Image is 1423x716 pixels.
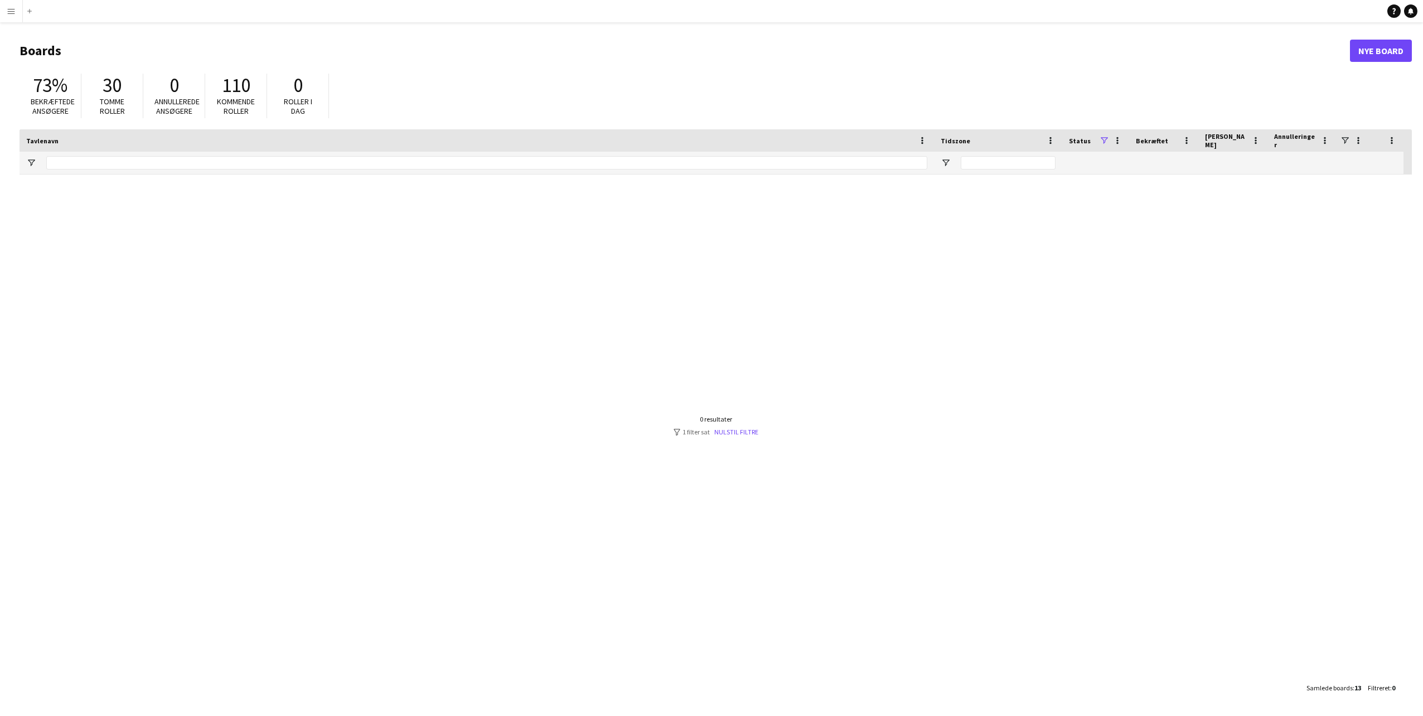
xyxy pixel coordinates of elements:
[217,96,255,116] span: Kommende roller
[26,137,59,145] span: Tavlenavn
[100,96,125,116] span: Tomme roller
[1306,677,1361,699] div: :
[26,158,36,168] button: Åbn Filtermenu
[1368,684,1390,692] span: Filtreret
[1274,132,1316,149] span: Annulleringer
[20,42,1350,59] h1: Boards
[33,73,67,98] span: 73%
[674,428,758,436] div: 1 filter sat
[961,156,1056,170] input: Tidszone Filter Input
[31,96,75,116] span: Bekræftede ansøgere
[154,96,200,116] span: Annullerede ansøgere
[1392,684,1395,692] span: 0
[1069,137,1091,145] span: Status
[941,137,970,145] span: Tidszone
[1136,137,1168,145] span: Bekræftet
[941,158,951,168] button: Åbn Filtermenu
[674,415,758,423] div: 0 resultater
[222,73,250,98] span: 110
[1368,677,1395,699] div: :
[1350,40,1412,62] a: Nye Board
[1205,132,1247,149] span: [PERSON_NAME]
[46,156,927,170] input: Tavlenavn Filter Input
[170,73,179,98] span: 0
[293,73,303,98] span: 0
[1354,684,1361,692] span: 13
[714,428,758,436] a: Nulstil filtre
[103,73,122,98] span: 30
[284,96,312,116] span: Roller i dag
[1306,684,1353,692] span: Samlede boards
